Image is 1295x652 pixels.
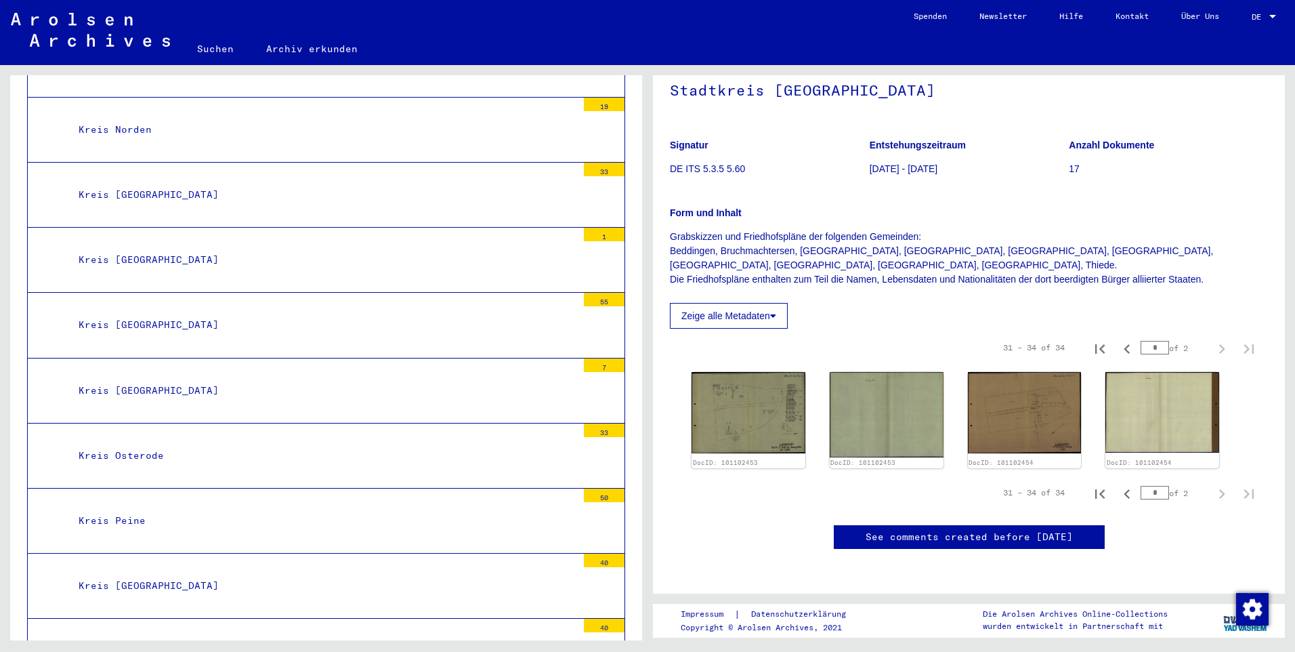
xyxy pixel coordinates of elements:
b: Signatur [670,140,708,150]
div: | [681,607,862,622]
div: 40 [584,554,624,567]
div: Kreis Norden [68,117,577,143]
img: 001.jpg [968,372,1082,453]
div: 33 [584,424,624,437]
div: Kreis [GEOGRAPHIC_DATA] [68,573,577,599]
button: Zeige alle Metadaten [670,303,788,329]
button: Last page [1235,479,1262,506]
div: Kreis [GEOGRAPHIC_DATA] [68,247,577,273]
div: Kreis [GEOGRAPHIC_DATA] [68,182,577,208]
p: Grabskizzen und Friedhofspläne der folgenden Gemeinden: Beddingen, Bruchmachtersen, [GEOGRAPHIC_D... [670,230,1268,287]
div: 19 [584,98,624,111]
a: See comments created before [DATE] [866,530,1073,544]
div: 7 [584,359,624,372]
div: 1 [584,228,624,241]
div: 40 [584,619,624,632]
a: DocID: 101102453 [830,459,895,466]
div: Kreis Peine [68,508,577,534]
b: Form und Inhalt [670,207,742,218]
p: DE ITS 5.3.5 5.60 [670,162,869,176]
img: 002.jpg [1105,372,1219,453]
div: 31 – 34 of 34 [1003,487,1065,499]
p: [DATE] - [DATE] [870,162,1069,176]
a: Suchen [181,33,250,65]
button: Next page [1208,479,1235,506]
button: First page [1086,479,1113,506]
p: wurden entwickelt in Partnerschaft mit [983,620,1168,632]
div: 50 [584,489,624,502]
div: Kreis Osterode [68,443,577,469]
img: yv_logo.png [1220,603,1271,637]
a: Impressum [681,607,734,622]
div: 55 [584,293,624,306]
button: Previous page [1113,334,1141,361]
img: 001.jpg [692,372,805,453]
p: 17 [1069,162,1268,176]
a: Archiv erkunden [250,33,374,65]
a: DocID: 101102453 [693,459,758,466]
img: Zustimmung ändern [1236,593,1269,626]
div: of 2 [1141,342,1208,354]
button: Last page [1235,334,1262,361]
button: Previous page [1113,479,1141,506]
b: Entstehungszeitraum [870,140,966,150]
a: DocID: 101102454 [1107,459,1172,466]
button: Next page [1208,334,1235,361]
p: Copyright © Arolsen Archives, 2021 [681,622,862,634]
a: DocID: 101102454 [969,459,1034,466]
div: 33 [584,163,624,176]
div: Kreis [GEOGRAPHIC_DATA] [68,378,577,404]
div: of 2 [1141,487,1208,500]
button: First page [1086,334,1113,361]
span: DE [1252,12,1267,22]
p: Die Arolsen Archives Online-Collections [983,608,1168,620]
img: Arolsen_neg.svg [11,13,170,47]
a: Datenschutzerklärung [740,607,862,622]
div: 31 – 34 of 34 [1003,342,1065,354]
img: 002.jpg [830,372,943,457]
b: Anzahl Dokumente [1069,140,1154,150]
div: Kreis [GEOGRAPHIC_DATA] [68,312,577,338]
h1: Stadtkreis [GEOGRAPHIC_DATA] [670,59,1268,119]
